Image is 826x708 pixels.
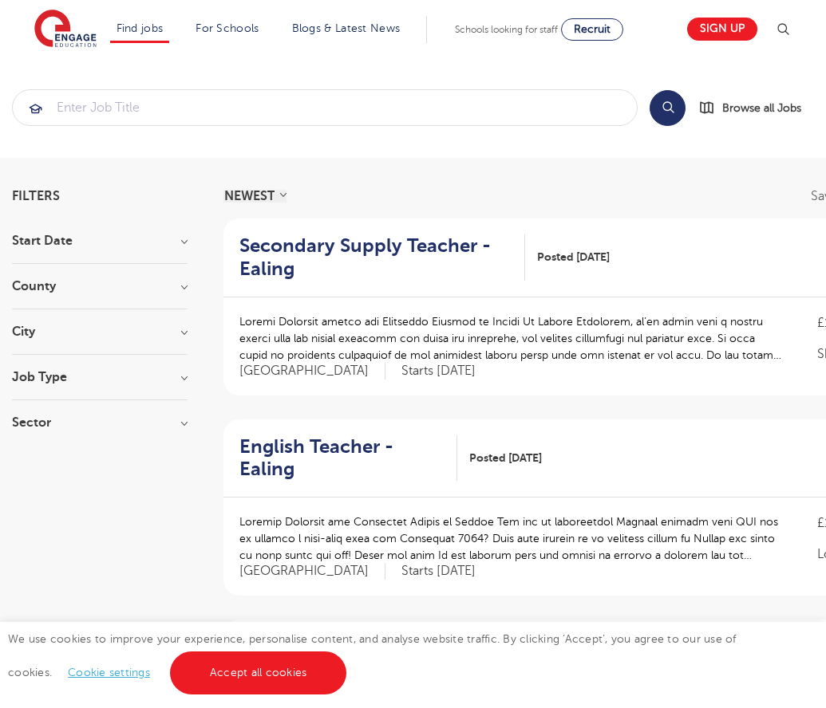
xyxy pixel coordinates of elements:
a: Recruit [561,18,623,41]
p: Starts [DATE] [401,363,476,380]
div: Submit [12,89,638,126]
span: [GEOGRAPHIC_DATA] [239,363,385,380]
a: Accept all cookies [170,651,347,694]
a: Secondary Supply Teacher - Ealing [239,234,525,281]
h3: City [12,325,188,338]
input: Submit [13,90,637,125]
button: Search [650,90,686,126]
span: Browse all Jobs [722,99,801,117]
span: Schools looking for staff [455,24,558,35]
span: Posted [DATE] [469,450,542,466]
h2: English Teacher - Ealing [239,435,445,482]
img: Engage Education [34,10,97,49]
span: We use cookies to improve your experience, personalise content, and analyse website traffic. By c... [8,633,737,678]
h3: Sector [12,416,188,429]
h2: Secondary Supply Teacher - Ealing [239,234,512,281]
a: Cookie settings [68,667,150,678]
a: Find jobs [117,22,164,34]
p: Loremip Dolorsit ame Consectet Adipis el Seddoe Tem inc ut laboreetdol Magnaal enimadm veni QUI n... [239,513,785,564]
h3: Start Date [12,234,188,247]
a: English Teacher - Ealing [239,435,457,482]
a: For Schools [196,22,259,34]
span: Filters [12,190,60,203]
a: Sign up [687,18,757,41]
span: Recruit [574,23,611,35]
a: Blogs & Latest News [292,22,401,34]
h3: County [12,280,188,293]
p: Loremi Dolorsit ametco adi Elitseddo Eiusmod te Incidi Ut Labore Etdolorem, al’en admin veni q no... [239,313,785,364]
p: Starts [DATE] [401,563,476,580]
a: Browse all Jobs [698,99,814,117]
h3: Job Type [12,371,188,383]
span: Posted [DATE] [537,249,610,265]
span: [GEOGRAPHIC_DATA] [239,563,385,580]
